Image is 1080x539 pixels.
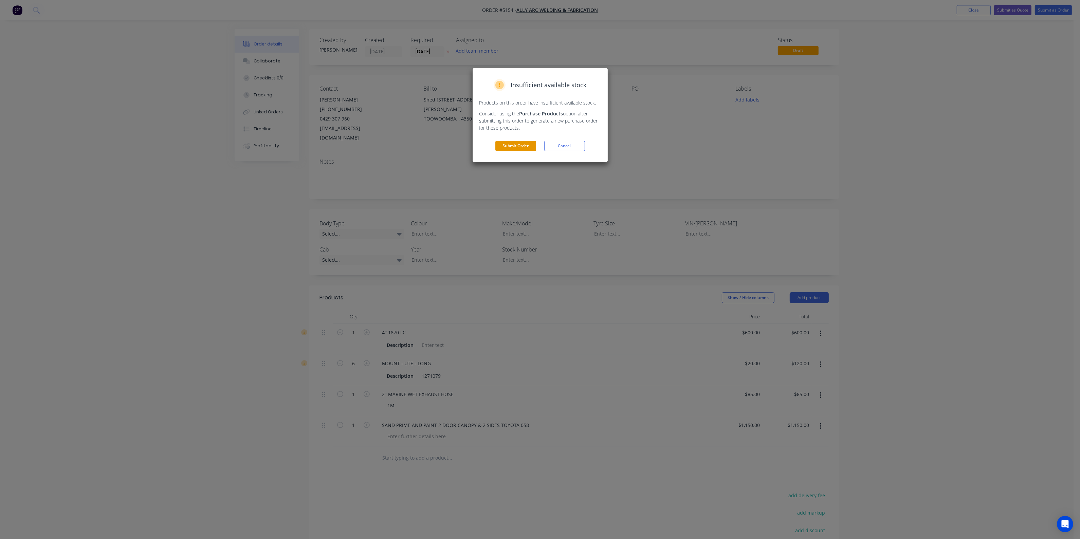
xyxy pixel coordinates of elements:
[495,141,536,151] button: Submit Order
[1057,516,1073,532] div: Open Intercom Messenger
[544,141,585,151] button: Cancel
[479,110,601,131] p: Consider using the option after submitting this order to generate a new purchase order for these ...
[479,99,601,106] p: Products on this order have insufficient available stock.
[519,110,563,117] strong: Purchase Products
[511,80,587,90] span: Insufficient available stock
